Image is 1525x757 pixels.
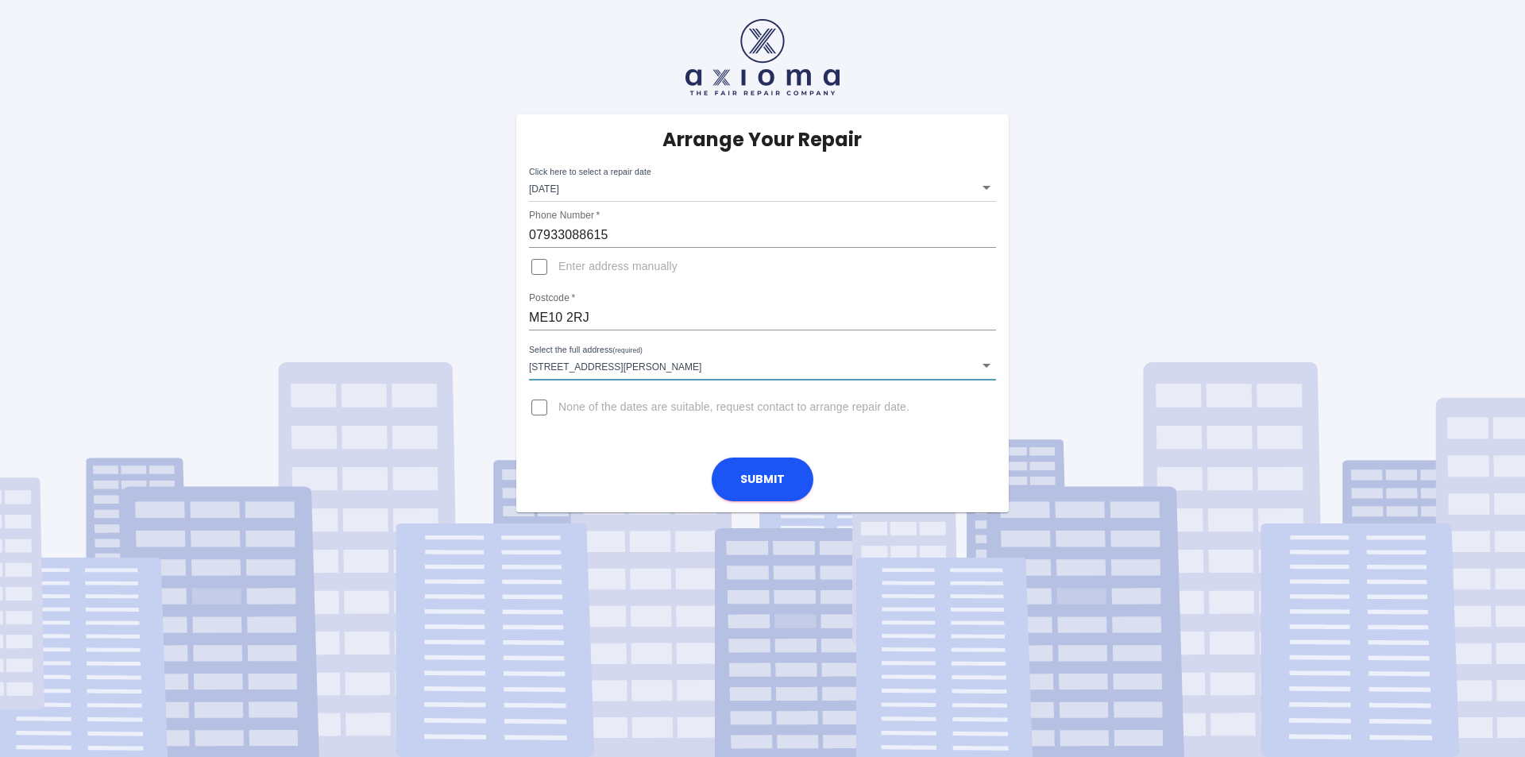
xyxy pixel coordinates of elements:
[529,166,651,178] label: Click here to select a repair date
[558,259,678,275] span: Enter address manually
[529,351,996,380] div: [STREET_ADDRESS][PERSON_NAME]
[613,347,643,354] small: (required)
[712,458,813,501] button: Submit
[529,344,643,357] label: Select the full address
[662,127,862,153] h5: Arrange Your Repair
[685,19,840,95] img: axioma
[529,173,996,202] div: [DATE]
[529,292,575,305] label: Postcode
[558,400,909,415] span: None of the dates are suitable, request contact to arrange repair date.
[529,209,600,222] label: Phone Number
